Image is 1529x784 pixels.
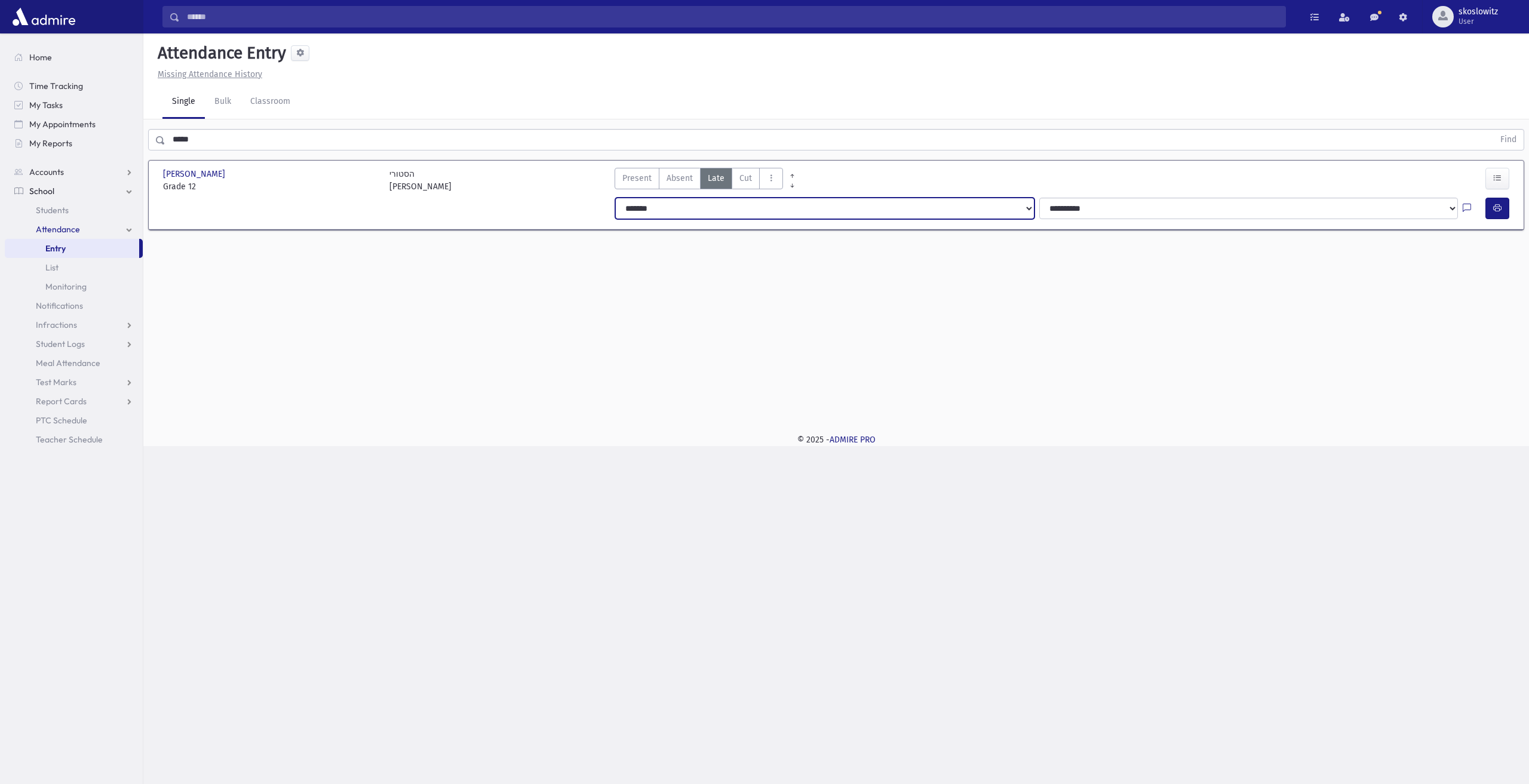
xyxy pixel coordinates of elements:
[29,119,96,130] span: My Appointments
[615,168,783,193] div: AttTypes
[29,186,54,196] span: School
[29,100,63,110] span: My Tasks
[10,5,78,29] img: AdmirePro
[36,319,77,330] span: Infractions
[36,224,80,235] span: Attendance
[36,377,76,388] span: Test Marks
[5,220,143,239] a: Attendance
[5,277,143,296] a: Monitoring
[45,243,66,254] span: Entry
[36,300,83,311] span: Notifications
[29,52,52,63] span: Home
[29,81,83,91] span: Time Tracking
[5,373,143,392] a: Test Marks
[5,258,143,277] a: List
[739,172,752,185] span: Cut
[1459,17,1498,26] span: User
[163,168,228,180] span: [PERSON_NAME]
[5,315,143,334] a: Infractions
[241,85,300,119] a: Classroom
[389,168,452,193] div: הסטורי [PERSON_NAME]
[36,339,85,349] span: Student Logs
[162,85,205,119] a: Single
[5,76,143,96] a: Time Tracking
[5,201,143,220] a: Students
[5,48,143,67] a: Home
[153,69,262,79] a: Missing Attendance History
[36,396,87,407] span: Report Cards
[163,180,377,193] span: Grade 12
[5,239,139,258] a: Entry
[5,134,143,153] a: My Reports
[45,281,87,292] span: Monitoring
[36,415,87,426] span: PTC Schedule
[158,69,262,79] u: Missing Attendance History
[5,296,143,315] a: Notifications
[1459,7,1498,17] span: skoslowitz
[36,434,103,445] span: Teacher Schedule
[29,167,64,177] span: Accounts
[36,205,69,216] span: Students
[5,96,143,115] a: My Tasks
[5,392,143,411] a: Report Cards
[5,430,143,449] a: Teacher Schedule
[830,435,876,445] a: ADMIRE PRO
[153,43,286,63] h5: Attendance Entry
[5,334,143,353] a: Student Logs
[162,433,1510,446] div: © 2025 -
[667,172,693,185] span: Absent
[1493,130,1524,150] button: Find
[180,6,1285,27] input: Search
[5,115,143,134] a: My Appointments
[5,182,143,201] a: School
[29,138,72,149] span: My Reports
[5,162,143,182] a: Accounts
[5,411,143,430] a: PTC Schedule
[5,353,143,373] a: Meal Attendance
[708,172,724,185] span: Late
[45,262,59,273] span: List
[36,358,100,368] span: Meal Attendance
[205,85,241,119] a: Bulk
[622,172,652,185] span: Present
